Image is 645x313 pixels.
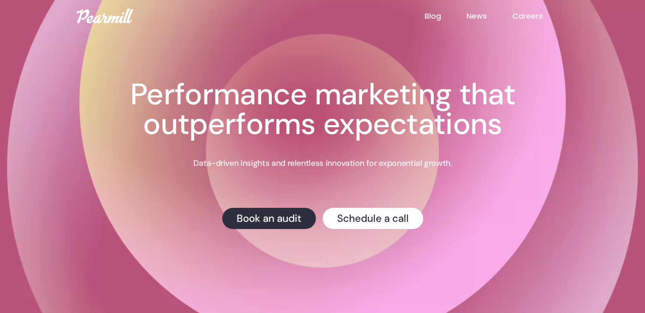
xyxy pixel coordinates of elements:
[323,207,423,229] a: Schedule a call
[222,207,316,229] a: Book an audit
[424,11,466,22] a: Blog
[85,80,560,139] h1: Performance marketing that outperforms expectations
[512,11,568,22] a: Careers
[77,8,133,23] img: Pearmill logo
[466,11,512,22] a: News
[193,158,452,169] p: Data-driven insights and relentless innovation for exponential growth.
